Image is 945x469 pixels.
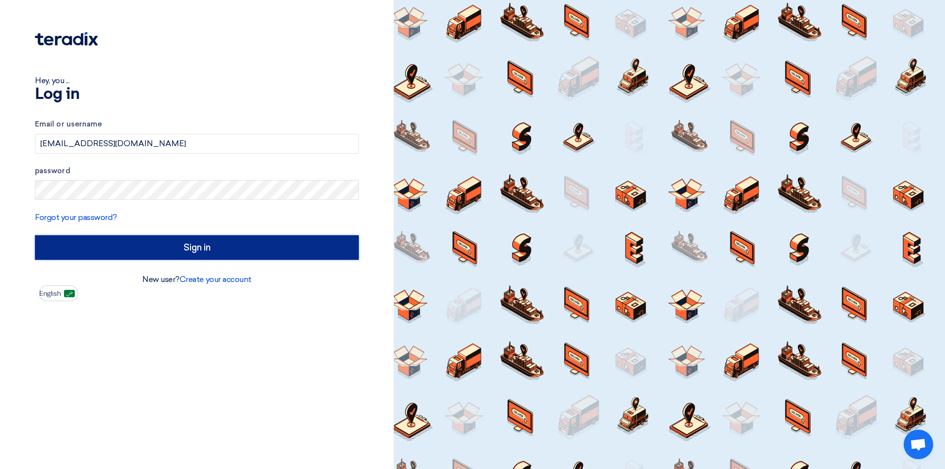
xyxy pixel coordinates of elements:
[35,134,359,154] input: Enter your business email or username
[35,166,70,175] font: password
[35,32,98,46] img: Teradix logo
[64,290,75,297] img: ar-AR.png
[35,120,102,128] font: Email or username
[35,235,359,260] input: Sign in
[35,213,117,222] a: Forgot your password?
[39,285,78,301] button: English
[35,76,69,85] font: Hey, you ...
[904,430,933,459] div: Open chat
[180,275,252,284] a: Create your account
[39,289,61,298] font: English
[142,275,180,284] font: New user?
[35,87,79,102] font: Log in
